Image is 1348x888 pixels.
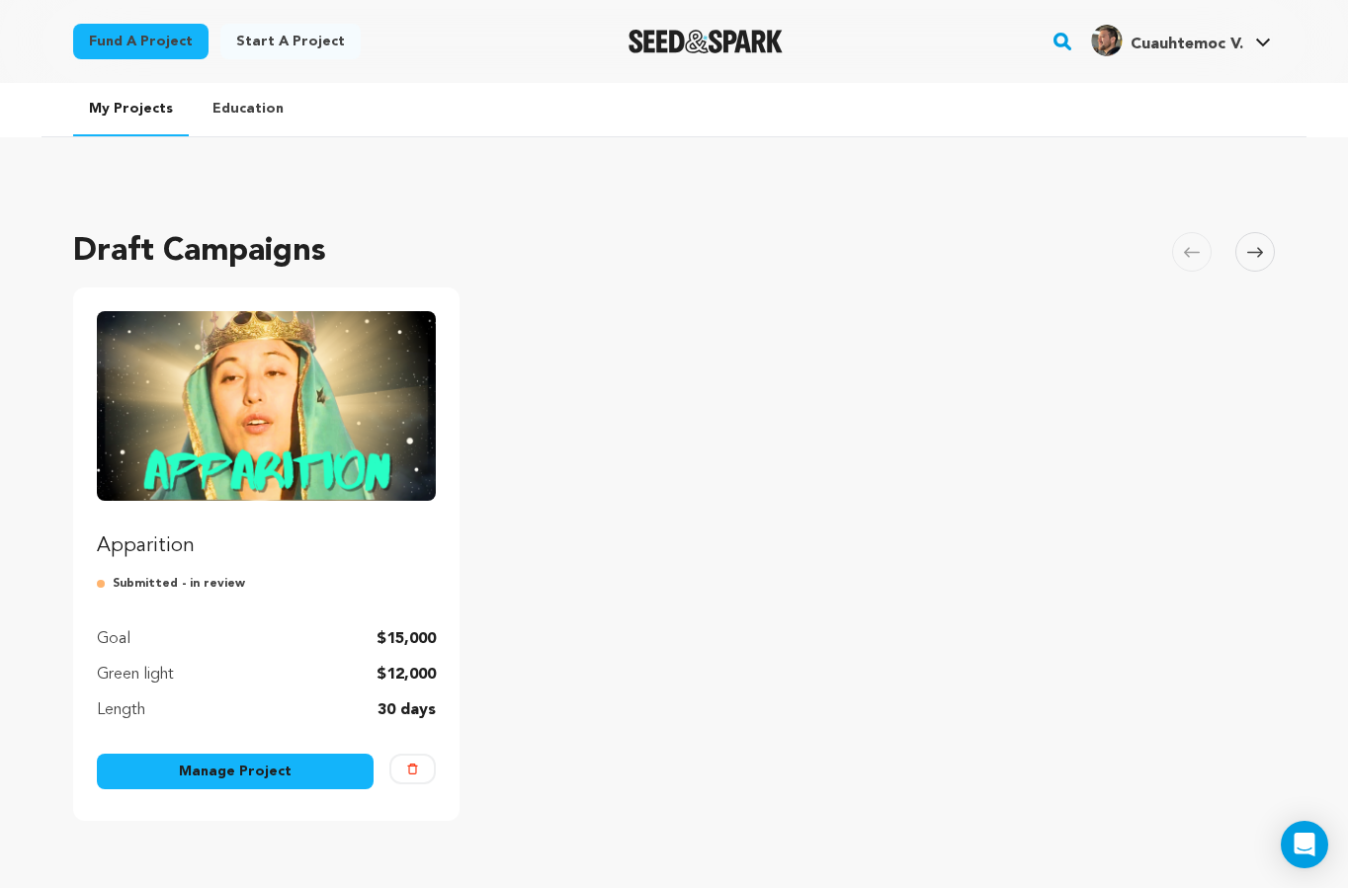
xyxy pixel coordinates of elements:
[97,663,174,686] p: Green light
[97,576,113,592] img: submitted-for-review.svg
[97,311,436,560] a: Fund Apparition
[377,663,436,686] p: $12,000
[73,228,326,276] h2: Draft Campaigns
[1091,25,1243,56] div: Cuauhtemoc V.'s Profile
[97,698,145,722] p: Length
[1091,25,1123,56] img: 98ccdcdb78b102e9.png
[1281,821,1328,868] div: Open Intercom Messenger
[97,627,130,651] p: Goal
[73,24,209,59] a: Fund a project
[377,627,436,651] p: $15,000
[629,30,784,53] img: Seed&Spark Logo Dark Mode
[629,30,784,53] a: Seed&Spark Homepage
[97,532,436,560] p: Apparition
[73,83,189,136] a: My Projects
[97,754,374,789] a: Manage Project
[407,764,418,774] img: trash-empty.svg
[1087,21,1275,62] span: Cuauhtemoc V.'s Profile
[197,83,299,134] a: Education
[220,24,361,59] a: Start a project
[378,698,436,722] p: 30 days
[97,576,436,592] p: Submitted - in review
[1131,37,1243,52] span: Cuauhtemoc V.
[1087,21,1275,56] a: Cuauhtemoc V.'s Profile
